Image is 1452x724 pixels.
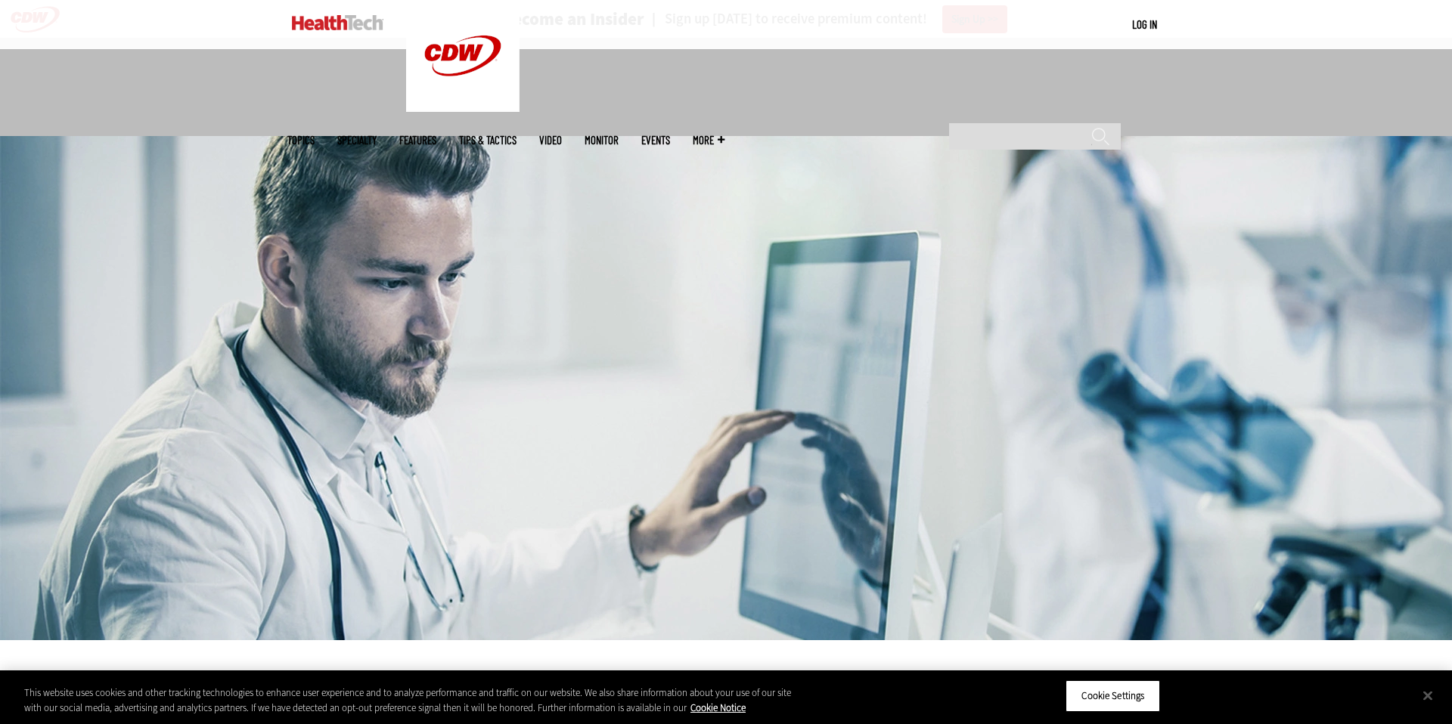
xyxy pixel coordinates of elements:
img: Home [292,15,383,30]
a: MonITor [585,135,619,146]
span: Specialty [337,135,377,146]
button: Cookie Settings [1066,680,1160,712]
a: Tips & Tactics [459,135,517,146]
div: User menu [1132,17,1157,32]
span: More [693,135,724,146]
button: Close [1411,679,1444,712]
a: Video [539,135,562,146]
a: More information about your privacy [690,701,746,714]
span: Topics [287,135,315,146]
div: This website uses cookies and other tracking technologies to enhance user experience and to analy... [24,685,799,715]
a: CDW [406,100,520,116]
a: Features [399,135,436,146]
a: Events [641,135,670,146]
a: Log in [1132,17,1157,31]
